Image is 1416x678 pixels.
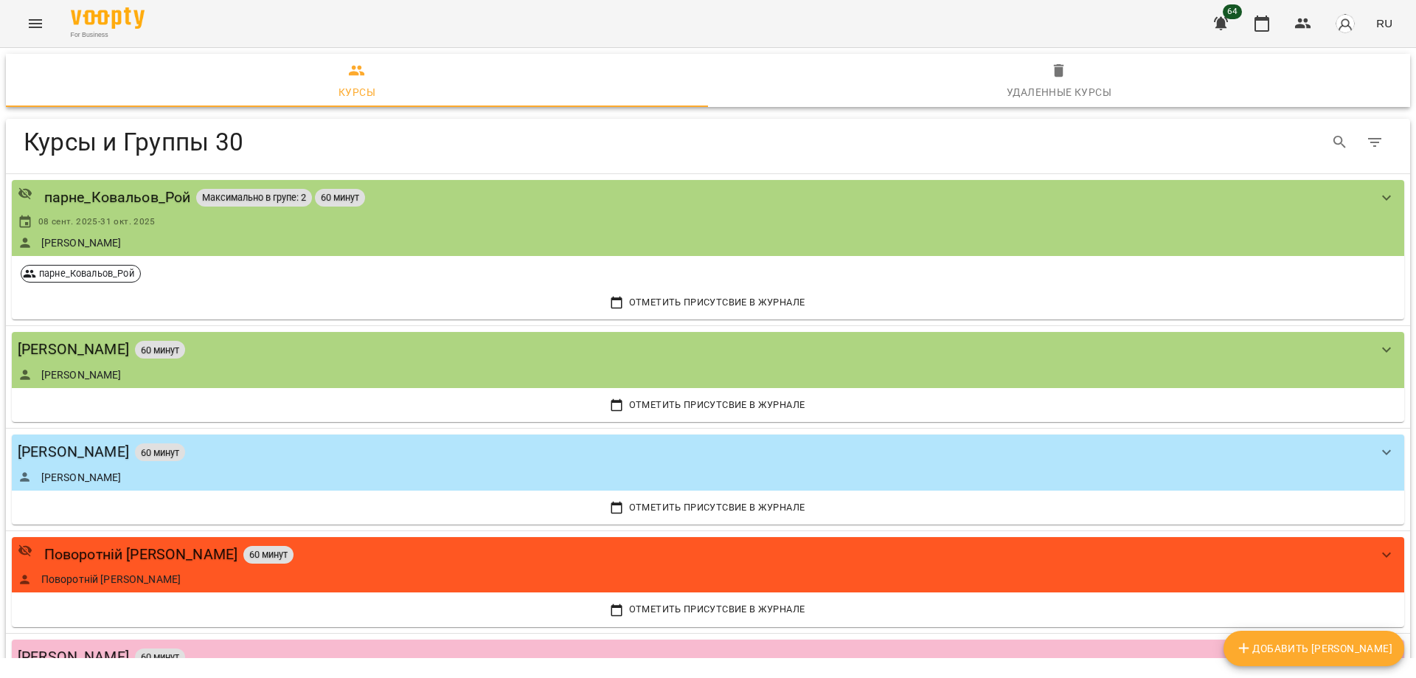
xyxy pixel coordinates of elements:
button: Отметить присутсвие в Журнале [18,497,1398,519]
button: Добавить [PERSON_NAME] [1224,631,1404,666]
a: [PERSON_NAME] [18,440,129,463]
span: парне_Ковальов_Рой [33,267,140,280]
a: Поворотній [PERSON_NAME] [41,572,181,587]
svg: Приватный урок [18,186,32,201]
span: 64 [1223,4,1242,19]
a: [PERSON_NAME] [41,235,122,250]
button: show more [1369,180,1404,215]
a: Поворотній [PERSON_NAME] [44,543,238,566]
svg: Приватный урок [18,543,32,558]
span: Отметить присутсвие в Журнале [21,499,1395,516]
a: [PERSON_NAME] [18,338,129,361]
button: show more [1369,537,1404,573]
div: Курсы [339,83,375,101]
span: 08 сент. 2025 - 31 окт. 2025 [38,215,156,229]
button: Search [1322,125,1358,160]
div: Удаленные курсы [1007,83,1111,101]
a: [PERSON_NAME] [41,367,122,382]
span: Отметить присутсвие в Журнале [21,397,1395,413]
span: 60 минут [315,191,365,204]
span: For Business [71,30,145,40]
button: RU [1370,10,1398,37]
img: Voopty Logo [71,7,145,29]
span: Отметить присутсвие в Журнале [21,601,1395,618]
img: avatar_s.png [1335,13,1356,34]
a: [PERSON_NAME] [18,646,129,668]
button: Отметить присутсвие в Журнале [18,291,1398,314]
span: 60 минут [135,446,185,459]
button: show more [1369,435,1404,470]
button: Отметить присутсвие в Журнале [18,394,1398,416]
span: 60 минут [243,548,294,561]
a: [PERSON_NAME] [41,470,122,485]
button: show more [1369,332,1404,367]
span: 60 минут [135,344,185,356]
span: 60 минут [135,651,185,663]
button: Menu [18,6,53,41]
h4: Курсы и Группы 30 [24,127,783,157]
span: Добавить [PERSON_NAME] [1235,640,1392,657]
div: парне_Ковальов_Рой [21,265,141,283]
span: Максимально в групе: 2 [196,191,312,204]
div: Table Toolbar [6,119,1410,166]
button: Отметить присутсвие в Журнале [18,598,1398,620]
span: Отметить присутсвие в Журнале [21,294,1395,311]
a: парне_Ковальов_Рой [44,186,191,209]
span: RU [1376,15,1392,31]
